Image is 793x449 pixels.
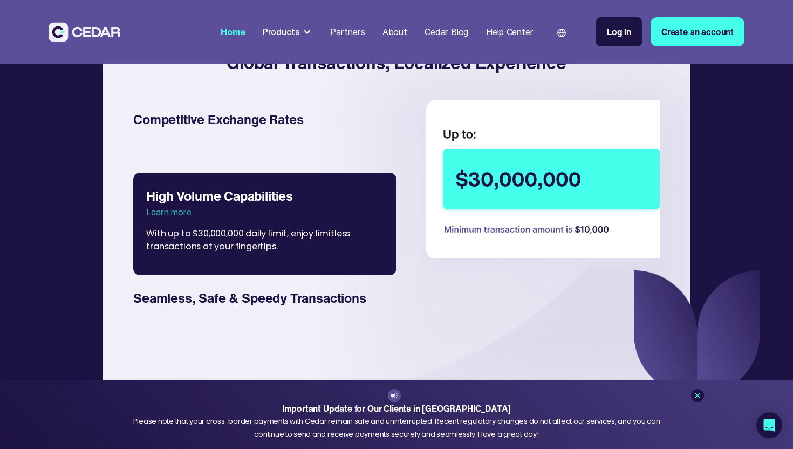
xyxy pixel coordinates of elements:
a: Create an account [651,17,744,46]
div: About [382,25,407,38]
a: About [378,20,412,44]
img: announcement [390,391,399,400]
div: Products [258,21,317,43]
div: Home [221,25,245,38]
a: Cedar Blog [420,20,473,44]
div: Seamless, Safe & Speedy Transactions [133,288,384,308]
a: Partners [326,20,370,44]
div: Cedar Blog [425,25,468,38]
div: Partners [330,25,365,38]
strong: Important Update for Our Clients in [GEOGRAPHIC_DATA] [282,402,511,415]
div: Open Intercom Messenger [756,412,782,438]
div: Please note that your cross-border payments with Cedar remain safe and uninterrupted. Recent regu... [132,415,661,440]
img: send money ui [419,97,686,273]
div: Log in [607,25,631,38]
a: Home [216,20,249,44]
div: High Volume Capabilities [146,186,384,206]
img: world icon [557,29,566,37]
div: With up to $30,000,000 daily limit, enjoy limitless transactions at your fingertips. [146,219,396,262]
div: Products [263,25,300,38]
a: Help Center [482,20,538,44]
div: Learn more [146,206,384,219]
div: Competitive Exchange Rates [133,110,384,129]
div: Help Center [486,25,534,38]
a: Log in [596,17,642,46]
